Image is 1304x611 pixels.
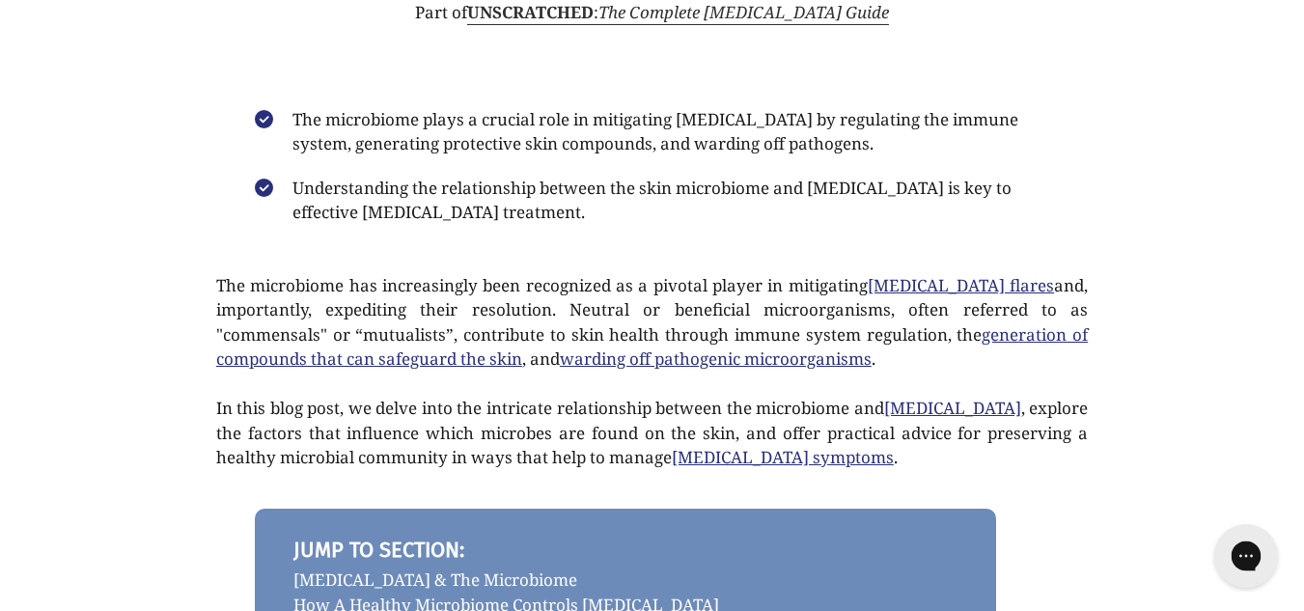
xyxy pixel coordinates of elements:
[292,107,1049,156] p: The microbiome plays a crucial role in mitigating [MEDICAL_DATA] by regulating the immune system,...
[292,176,1049,225] p: Understanding the relationship between the skin microbiome and [MEDICAL_DATA] is key to effective...
[467,1,594,23] strong: UNSCRATCHED
[1207,520,1285,592] iframe: Gorgias live chat messenger
[216,323,1088,372] a: generation of compounds that can safeguard the skin
[293,538,957,563] h4: JUMP TO SECTION:
[868,274,1054,297] a: [MEDICAL_DATA] flares
[293,568,957,594] a: [MEDICAL_DATA] & The Microbiome
[672,446,894,469] a: [MEDICAL_DATA] symptoms
[216,273,1088,372] p: The microbiome has increasingly been recognized as a pivotal player in mitigating and, importantl...
[884,397,1021,420] a: [MEDICAL_DATA]
[216,396,1088,470] p: In this blog post, we delve into the intricate relationship between the microbiome and , explore ...
[560,347,872,371] a: warding off pathogenic microorganisms
[467,1,889,25] a: UNSCRATCHED:The Complete [MEDICAL_DATA] Guide
[598,1,889,23] em: The Complete [MEDICAL_DATA] Guide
